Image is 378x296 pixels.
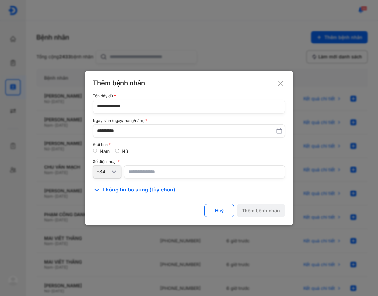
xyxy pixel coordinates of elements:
label: Nữ [122,148,128,154]
div: Thêm bệnh nhân [242,208,280,214]
div: Ngày sinh (ngày/tháng/năm) [93,118,285,123]
div: +84 [96,169,110,175]
div: Tên đầy đủ [93,94,285,98]
button: Thêm bệnh nhân [237,204,285,217]
div: Số điện thoại [93,159,285,164]
span: Thông tin bổ sung (tùy chọn) [102,186,175,194]
button: Huỷ [204,204,234,217]
label: Nam [100,148,110,154]
div: Thêm bệnh nhân [93,79,285,87]
div: Giới tính [93,142,285,147]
